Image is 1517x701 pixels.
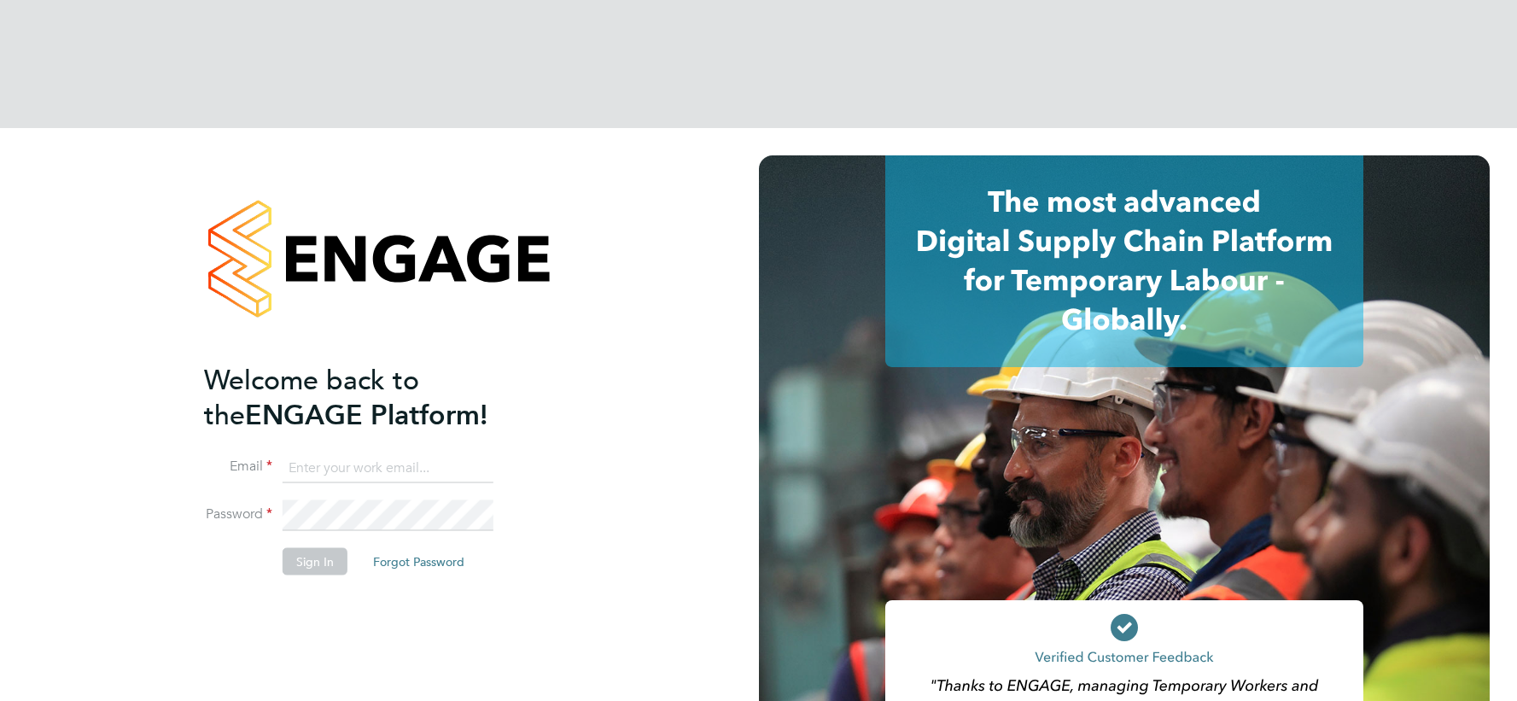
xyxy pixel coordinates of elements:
[359,548,478,575] button: Forgot Password
[204,362,537,432] h2: ENGAGE Platform!
[283,453,493,483] input: Enter your work email...
[204,363,419,431] span: Welcome back to the
[204,505,272,523] label: Password
[283,548,347,575] button: Sign In
[204,458,272,476] label: Email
